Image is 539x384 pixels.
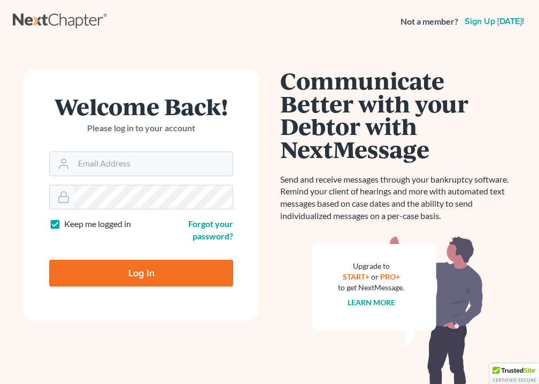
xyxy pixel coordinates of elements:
input: Email Address [74,152,233,176]
div: to get NextMessage. [338,282,404,293]
a: START+ [343,272,369,281]
div: TrustedSite Certified [490,364,539,384]
h1: Communicate Better with your Debtor with NextMessage [280,69,515,161]
p: Please log in to your account [49,122,233,134]
strong: Not a member? [401,16,458,28]
h1: Welcome Back! [49,95,233,118]
a: Sign up [DATE]! [463,17,526,26]
label: Keep me logged in [64,218,131,230]
a: Forgot your password? [188,219,233,241]
div: Upgrade to [338,261,404,272]
a: Learn more [348,298,395,307]
span: or [371,272,379,281]
a: PRO+ [380,272,400,281]
input: Log In [49,260,233,287]
p: Send and receive messages through your bankruptcy software. Remind your client of hearings and mo... [280,174,515,222]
